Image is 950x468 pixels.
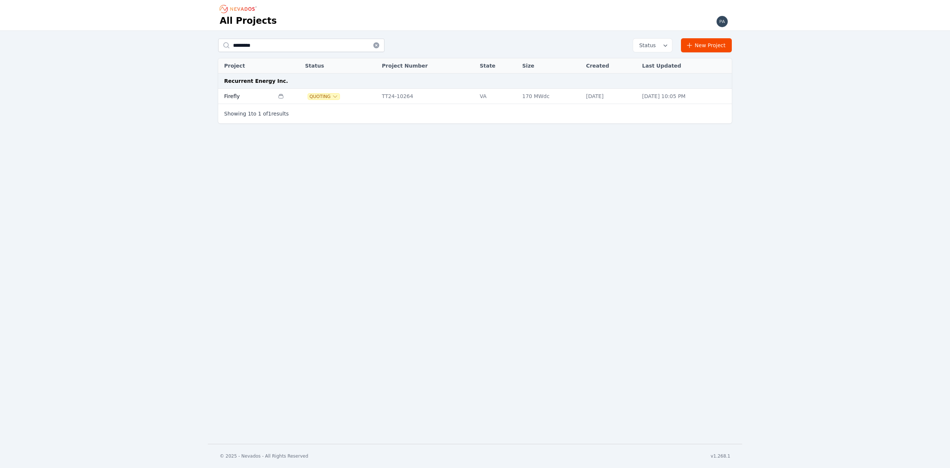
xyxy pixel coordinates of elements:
[518,58,582,74] th: Size
[378,58,476,74] th: Project Number
[378,89,476,104] td: TT24-10264
[268,111,271,117] span: 1
[711,453,730,459] div: v1.268.1
[638,58,732,74] th: Last Updated
[220,15,277,27] h1: All Projects
[716,16,728,27] img: paul.mcmillan@nevados.solar
[220,453,308,459] div: © 2025 - Nevados - All Rights Reserved
[582,58,638,74] th: Created
[224,110,289,117] p: Showing to of results
[636,42,656,49] span: Status
[308,94,340,100] button: Quoting
[681,38,732,52] a: New Project
[582,89,638,104] td: [DATE]
[301,58,378,74] th: Status
[218,74,732,89] td: Recurrent Energy Inc.
[638,89,732,104] td: [DATE] 10:05 PM
[218,89,274,104] td: Firefly
[220,3,259,15] nav: Breadcrumb
[633,39,672,52] button: Status
[476,58,519,74] th: State
[218,89,732,104] tr: FireflyQuotingTT24-10264VA170 MWdc[DATE][DATE] 10:05 PM
[476,89,519,104] td: VA
[258,111,261,117] span: 1
[248,111,251,117] span: 1
[518,89,582,104] td: 170 MWdc
[218,58,274,74] th: Project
